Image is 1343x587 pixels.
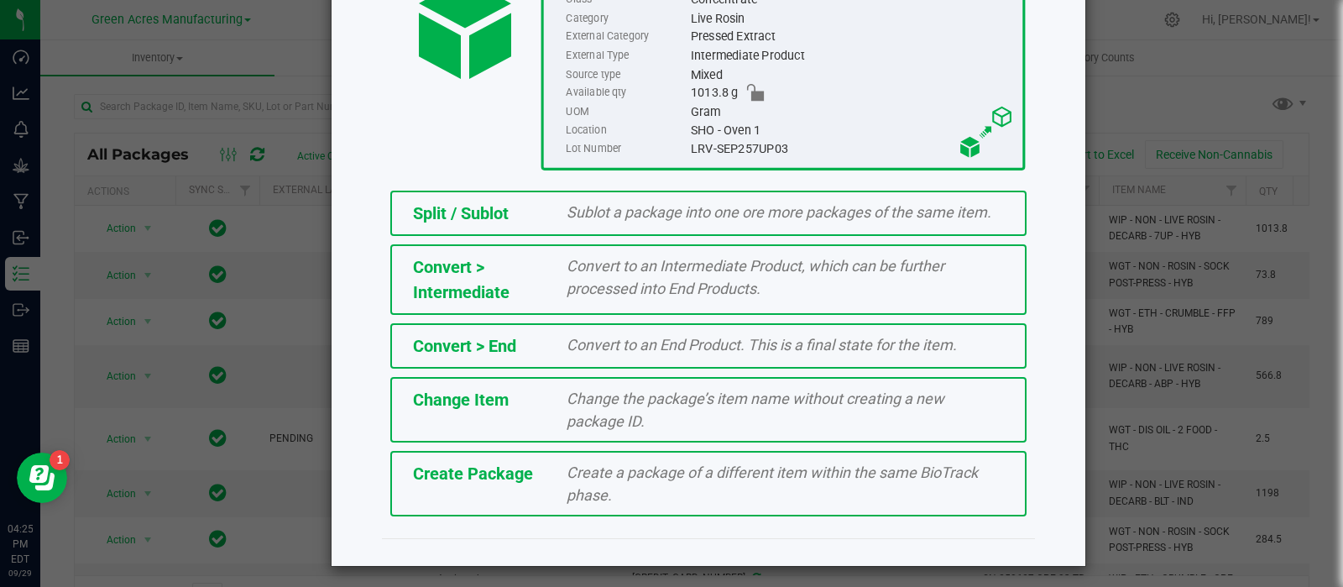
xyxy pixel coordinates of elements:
span: Convert > Intermediate [413,257,510,302]
div: SHO - Oven 1 [690,121,1013,139]
div: Live Rosin [690,9,1013,28]
span: Create a package of a different item within the same BioTrack phase. [567,464,978,504]
span: Convert > End [413,336,516,356]
label: Lot Number [566,139,687,158]
span: Change Item [413,390,509,410]
div: Intermediate Product [690,46,1013,65]
label: Category [566,9,687,28]
label: Location [566,121,687,139]
label: Source type [566,66,687,84]
iframe: Resource center unread badge [50,450,70,470]
div: LRV-SEP257UP03 [690,139,1013,158]
span: Convert to an Intermediate Product, which can be further processed into End Products. [567,257,944,297]
label: External Type [566,46,687,65]
span: Sublot a package into one ore more packages of the same item. [567,203,991,221]
label: UOM [566,102,687,121]
div: Pressed Extract [690,28,1013,46]
span: Split / Sublot [413,203,509,223]
label: Available qty [566,84,687,102]
span: Convert to an End Product. This is a final state for the item. [567,336,957,354]
span: 1013.8 g [690,84,738,102]
div: Mixed [690,66,1013,84]
label: External Category [566,28,687,46]
span: Change the package’s item name without creating a new package ID. [567,390,944,430]
iframe: Resource center [17,453,67,503]
span: Create Package [413,464,533,484]
div: Gram [690,102,1013,121]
